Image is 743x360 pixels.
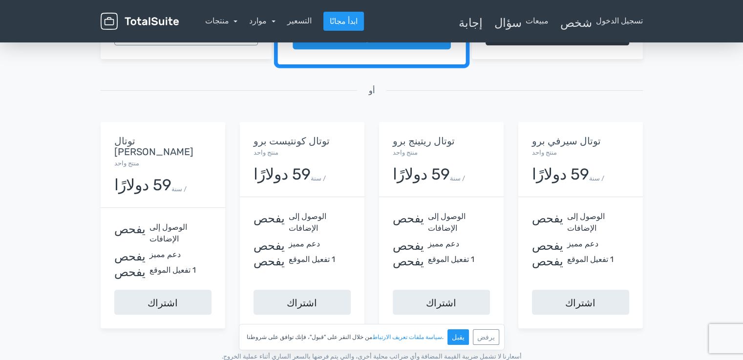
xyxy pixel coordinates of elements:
font: منتج واحد [532,149,557,156]
a: سؤال_إجابةمبيعات [459,15,549,27]
font: 1 تفعيل الموقع [567,255,614,264]
font: يفحص [393,211,424,222]
a: منتجات [205,16,238,25]
a: موارد [249,16,276,25]
font: شخص [560,15,592,27]
font: 59 دولارًا [532,165,589,183]
font: الوصول إلى الإضافات [149,222,187,243]
font: 59 دولارًا [393,165,450,183]
button: يرفض [473,329,499,345]
font: توتال سيرفي برو [532,135,601,147]
font: تسجيل الدخول [596,16,643,25]
font: / سنة [450,175,465,182]
font: يقبل [452,333,465,341]
font: الوصول إلى الإضافات [289,212,326,233]
font: دعم مميز [428,239,459,248]
font: اشتراك [287,297,317,309]
font: ابدأ مجانًا [330,17,358,26]
font: يفحص [532,238,563,250]
font: / سنة [311,175,326,182]
a: اشتراك [393,290,490,315]
a: اشتراك [254,290,351,315]
font: منتج واحد [393,149,418,156]
font: يفحص [114,221,146,233]
font: يفحص [254,211,285,222]
a: اشتراك [532,290,629,315]
font: موارد [249,16,267,25]
font: توتال ريتينج برو [393,135,455,147]
font: 1 تفعيل الموقع [149,265,196,275]
font: التسعير [287,16,312,25]
font: دعم مميز [567,239,598,248]
font: 59 دولارًا [254,165,311,183]
font: 1 تفعيل الموقع [289,255,335,264]
font: مبيعات [526,16,549,25]
font: يفحص [114,249,146,260]
font: يفحص [393,238,424,250]
font: توتال كونتيست برو [254,135,330,147]
font: يفحص [532,211,563,222]
font: دعم مميز [149,250,181,259]
a: سياسة ملفات تعريف الارتباط [372,334,442,340]
font: يفحص [532,254,563,265]
font: دعم مميز [289,239,320,248]
font: أو [369,86,375,95]
font: منتج واحد [114,160,139,167]
font: اشتراك [355,30,388,43]
font: اشتراك [565,297,595,309]
font: / سنة [171,185,187,193]
a: اشتراك [114,290,212,315]
font: توتال [PERSON_NAME] [114,135,193,158]
font: الوصول إلى الإضافات [567,212,605,233]
font: يفحص [393,254,424,265]
font: يفحص [254,254,285,265]
font: منتجات [205,16,229,25]
font: سياسة ملفات تعريف الارتباط [372,334,442,340]
font: / سنة [589,175,604,182]
font: . [442,334,444,340]
font: أسعارنا لا تشمل ضريبة القيمة المضافة وأي ضرائب محلية أخرى، والتي يتم فرضها بالسعر الساري أثناء عم... [222,353,522,360]
font: 1 تفعيل الموقع [428,255,474,264]
font: اشتراك [148,297,178,309]
font: منتج واحد [254,149,278,156]
a: شخصتسجيل الدخول [560,15,643,27]
font: الوصول إلى الإضافات [428,212,466,233]
a: ابدأ مجانًا [323,12,364,31]
font: سؤال_إجابة [459,15,522,27]
font: من خلال النقر على "قبول"، فإنك توافق على شروطنا [247,334,372,340]
button: يقبل [447,329,469,345]
font: اشتراك [426,297,456,309]
font: يفحص [114,264,146,276]
font: يرفض [477,333,495,341]
font: 59 دولارًا [114,176,171,194]
font: يفحص [254,238,285,250]
a: التسعير [287,15,312,27]
img: TotalSuite لـ WordPress [101,13,179,30]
